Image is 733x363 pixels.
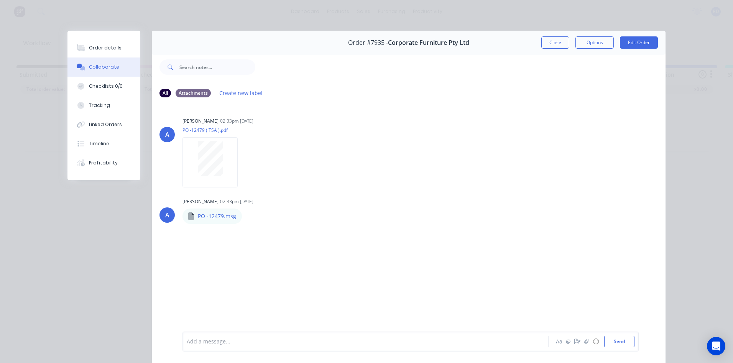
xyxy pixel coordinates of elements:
div: Open Intercom Messenger [707,337,725,355]
button: Order details [67,38,140,57]
button: Send [604,336,634,347]
button: Tracking [67,96,140,115]
button: @ [564,337,573,346]
p: PO -12479 ( TSA ).pdf [182,127,245,133]
button: Aa [554,337,564,346]
p: PO -12479.msg [198,212,236,220]
button: Linked Orders [67,115,140,134]
button: Checklists 0/0 [67,77,140,96]
div: [PERSON_NAME] [182,198,219,205]
div: All [159,89,171,97]
div: Timeline [89,140,109,147]
div: Tracking [89,102,110,109]
input: Search notes... [179,59,255,75]
button: Collaborate [67,57,140,77]
div: Order details [89,44,122,51]
div: Collaborate [89,64,119,71]
div: A [165,130,169,139]
button: Options [575,36,614,49]
button: Create new label [215,88,267,98]
div: Checklists 0/0 [89,83,123,90]
button: ☺ [591,337,600,346]
button: Timeline [67,134,140,153]
button: Close [541,36,569,49]
div: [PERSON_NAME] [182,118,219,125]
div: A [165,210,169,220]
div: Linked Orders [89,121,122,128]
div: Attachments [176,89,211,97]
span: Order #7935 - [348,39,388,46]
button: Edit Order [620,36,658,49]
div: Profitability [89,159,118,166]
div: 02:33pm [DATE] [220,198,253,205]
button: Profitability [67,153,140,172]
span: Corporate Furniture Pty Ltd [388,39,469,46]
div: 02:33pm [DATE] [220,118,253,125]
